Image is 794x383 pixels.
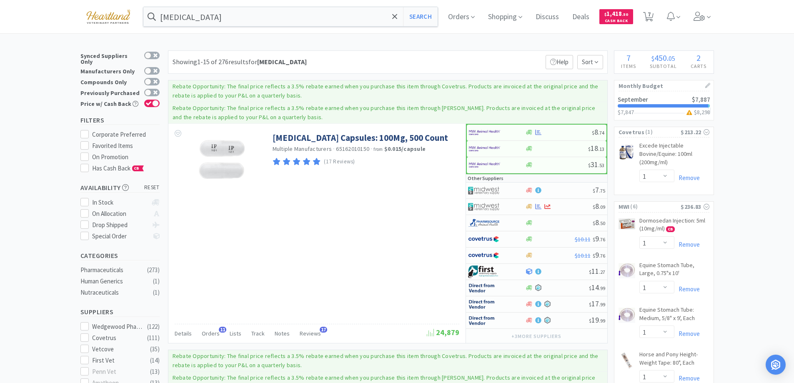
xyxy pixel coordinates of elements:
h5: Availability [80,183,160,193]
span: Cash Back [604,19,628,24]
span: Notes [275,330,290,337]
img: c0960d2a21894512b922667283b0de2d_142.png [619,218,635,229]
img: c67096674d5b41e1bca769e75293f8dd_19.png [468,282,499,294]
strong: $0.015 / capsule [384,145,426,153]
h5: Filters [80,115,160,125]
a: 7 [640,14,657,22]
img: 4dd14cff54a648ac9e977f0c5da9bc2e_5.png [468,200,499,213]
h4: Items [614,62,643,70]
p: Help [546,55,573,69]
span: . 74 [598,130,604,136]
div: Pharmaceuticals [80,265,148,275]
a: Remove [674,174,700,182]
span: $ [651,54,654,63]
span: for [248,58,307,66]
img: d65fbdf6aab54d3a824cb5e8a4b6ea1d_2678.png [619,308,635,323]
span: 17 [320,327,327,333]
div: Special Order [92,231,148,241]
img: c67096674d5b41e1bca769e75293f8dd_19.png [468,314,499,327]
p: Other Suppliers [468,174,503,182]
span: $ [604,12,606,17]
span: Lists [230,330,241,337]
span: $ [592,130,594,136]
span: . 99 [599,301,605,308]
div: Vetcove [92,344,144,354]
span: 1,418 [604,10,628,18]
div: ( 35 ) [150,344,160,354]
span: Sort [577,55,603,69]
a: September$7,887$7,847$8,298 [614,91,714,120]
span: $ [593,236,595,243]
span: ( 6 ) [629,203,681,211]
img: f6b2451649754179b5b4e0c70c3f7cb0_2.png [469,159,500,171]
span: 450 [654,53,667,63]
span: 8 [592,127,604,137]
span: . 76 [599,253,605,259]
span: Orders [202,330,220,337]
span: 7 [626,53,631,63]
span: 2 [696,53,701,63]
span: reset [144,183,160,192]
span: . 50 [622,12,628,17]
span: 8 [593,201,605,211]
span: . 13 [598,146,604,152]
span: 05 [669,54,675,63]
span: Has Cash Back [92,164,144,172]
span: · [371,145,372,153]
a: Dormosedan Injection: 5ml (10mg/ml) CB [639,217,709,236]
span: 65162010150 [336,145,369,153]
div: Wedgewood Pharmacy [92,322,144,332]
div: ( 14 ) [150,355,160,365]
img: 011c75d773da43979a0a76220b86d693_120352.jpg [195,132,250,186]
p: Rebate Opportunity: The final price reflects a 3.5% rebate earned when you purchase this item thr... [173,83,599,99]
span: CB [133,166,141,171]
div: . [643,54,684,62]
span: 9 [593,250,605,260]
span: . 53 [598,162,604,168]
a: $1,418.50Cash Back [599,5,633,28]
p: Rebate Opportunity: The final price reflects a 3.5% rebate earned when you purchase this item thr... [173,104,596,121]
div: In Stock [92,198,148,208]
span: . 27 [599,269,605,275]
a: Remove [674,240,700,248]
h4: Carts [684,62,714,70]
div: Open Intercom Messenger [766,355,786,375]
div: Corporate Preferred [92,130,160,140]
span: from [373,146,383,152]
div: Covetrus [92,333,144,343]
span: Details [175,330,192,337]
div: Synced Suppliers Only [80,52,140,65]
div: ( 111 ) [147,333,160,343]
img: c4ee4c482e9647339b5328f33b702904_30587.png [619,143,635,160]
div: Showing 1-15 of 276 results [173,57,307,68]
span: 11 [219,327,226,333]
a: Multiple Manufacturers [273,145,332,153]
div: Compounds Only [80,78,140,85]
div: $213.22 [681,128,709,137]
a: Remove [674,374,700,382]
img: 7915dbd3f8974342a4dc3feb8efc1740_58.png [468,217,499,229]
span: 11 [589,266,605,276]
span: $7,887 [692,95,710,103]
div: Price w/ Cash Back [80,100,140,107]
img: 77fca1acd8b6420a9015268ca798ef17_1.png [468,249,499,262]
a: Deals [569,13,593,21]
div: Nutraceuticals [80,288,148,298]
span: 14 [589,283,605,292]
span: $ [589,318,591,324]
div: Drop Shipped [92,220,148,230]
div: Favorited Items [92,141,160,151]
span: $ [593,220,595,226]
button: Search [403,7,438,26]
span: . 09 [599,204,605,210]
span: MWI [619,202,630,211]
span: Track [251,330,265,337]
span: Reviews [300,330,321,337]
span: $ [589,269,591,275]
img: 67d67680309e4a0bb49a5ff0391dcc42_6.png [468,265,499,278]
span: 7 [593,185,605,195]
span: · [333,145,335,153]
a: Remove [674,330,700,338]
span: $ [589,285,591,291]
div: Previously Purchased [80,89,140,96]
